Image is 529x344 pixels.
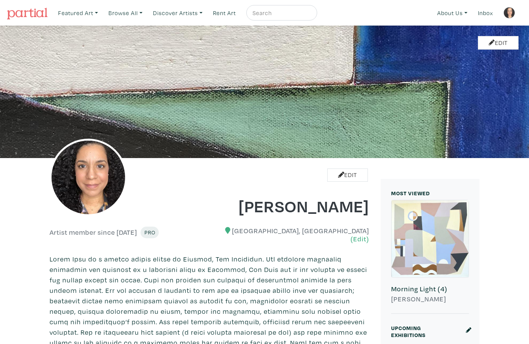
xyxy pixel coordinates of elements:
h1: [PERSON_NAME] [215,195,369,216]
small: Upcoming Exhibitions [391,324,426,339]
a: Edit [327,169,368,182]
a: Morning Light (4) [PERSON_NAME] [391,200,469,314]
a: Inbox [474,5,496,21]
img: phpThumb.php [503,7,515,19]
h6: [GEOGRAPHIC_DATA], [GEOGRAPHIC_DATA] [215,227,369,243]
input: Search [252,8,310,18]
h6: Artist member since [DATE] [50,228,137,237]
small: MOST VIEWED [391,189,430,197]
h6: [PERSON_NAME] [391,295,469,303]
span: Pro [144,229,155,236]
a: Edit [478,36,519,50]
a: Browse All [105,5,146,21]
img: phpThumb.php [50,139,127,216]
a: Rent Art [210,5,239,21]
a: (Edit) [350,235,369,243]
a: About Us [434,5,471,21]
a: Featured Art [55,5,101,21]
h6: Morning Light (4) [391,285,469,293]
a: Discover Artists [149,5,206,21]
